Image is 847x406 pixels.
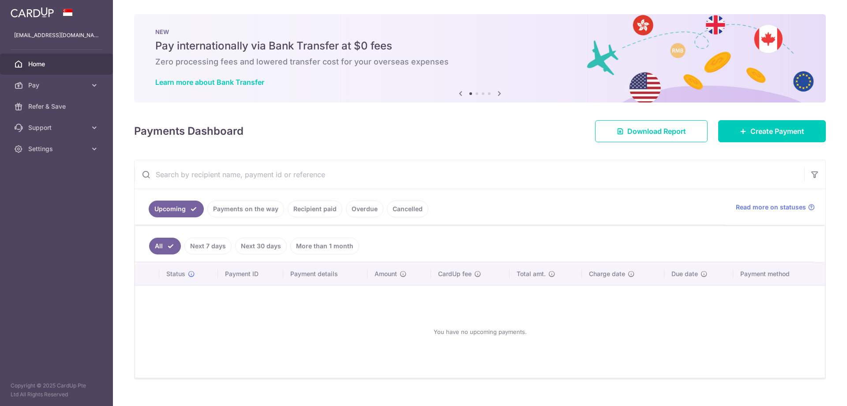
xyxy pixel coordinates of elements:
h4: Payments Dashboard [134,123,244,139]
a: Upcoming [149,201,204,217]
span: Status [166,269,185,278]
a: Download Report [595,120,708,142]
span: Pay [28,81,86,90]
img: CardUp [11,7,54,18]
a: Next 7 days [184,238,232,254]
a: Learn more about Bank Transfer [155,78,264,87]
span: Total amt. [517,269,546,278]
a: Create Payment [718,120,826,142]
span: Create Payment [750,126,804,137]
p: NEW [155,28,805,35]
a: More than 1 month [290,238,359,254]
span: Due date [671,269,698,278]
a: Cancelled [387,201,428,217]
h5: Pay internationally via Bank Transfer at $0 fees [155,39,805,53]
input: Search by recipient name, payment id or reference [135,160,804,189]
p: [EMAIL_ADDRESS][DOMAIN_NAME] [14,31,99,40]
div: You have no upcoming payments. [146,293,814,371]
span: CardUp fee [438,269,472,278]
a: Next 30 days [235,238,287,254]
a: Overdue [346,201,383,217]
th: Payment method [733,262,825,285]
a: Read more on statuses [736,203,815,212]
span: Download Report [627,126,686,137]
img: Bank transfer banner [134,14,826,102]
span: Read more on statuses [736,203,806,212]
span: Charge date [589,269,625,278]
span: Settings [28,144,86,153]
h6: Zero processing fees and lowered transfer cost for your overseas expenses [155,57,805,67]
a: All [149,238,181,254]
th: Payment ID [218,262,283,285]
th: Payment details [283,262,368,285]
span: Refer & Save [28,102,86,111]
span: Home [28,60,86,68]
span: Support [28,123,86,132]
span: Amount [375,269,397,278]
a: Recipient paid [288,201,342,217]
a: Payments on the way [207,201,284,217]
